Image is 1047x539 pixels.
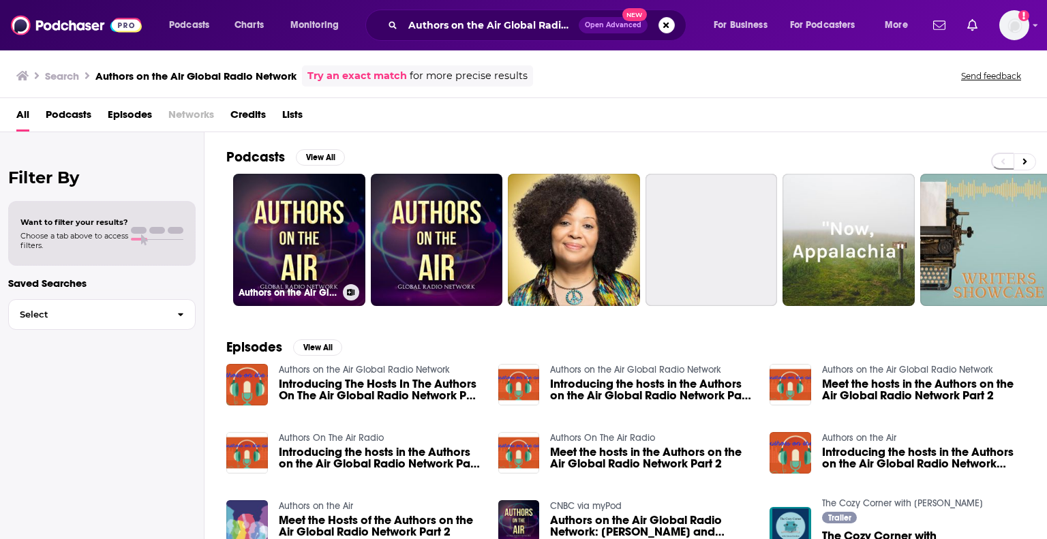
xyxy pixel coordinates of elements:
[279,514,482,538] a: Meet the Hosts of the Authors on the Air Global Radio Network Part 2
[403,14,579,36] input: Search podcasts, credits, & more...
[45,70,79,82] h3: Search
[20,217,128,227] span: Want to filter your results?
[168,104,214,132] span: Networks
[378,10,699,41] div: Search podcasts, credits, & more...
[498,364,540,405] img: Introducing the hosts in the Authors on the Air Global Radio Network Part 1
[1018,10,1029,21] svg: Add a profile image
[9,310,166,319] span: Select
[290,16,339,35] span: Monitoring
[790,16,855,35] span: For Podcasters
[279,378,482,401] a: Introducing The Hosts In The Authors On The Air Global Radio Network Part 1
[410,68,528,84] span: for more precise results
[962,14,983,37] a: Show notifications dropdown
[307,68,407,84] a: Try an exact match
[550,364,721,375] a: Authors on the Air Global Radio Network
[226,339,342,356] a: EpisodesView All
[999,10,1029,40] button: Show profile menu
[714,16,768,35] span: For Business
[8,168,196,187] h2: Filter By
[296,149,345,166] button: View All
[230,104,266,132] a: Credits
[279,500,353,512] a: Authors on the Air
[226,339,282,356] h2: Episodes
[226,149,345,166] a: PodcastsView All
[11,12,142,38] img: Podchaser - Follow, Share and Rate Podcasts
[822,378,1025,401] a: Meet the hosts in the Authors on the Air Global Radio Network Part 2
[885,16,908,35] span: More
[16,104,29,132] a: All
[279,364,450,375] a: Authors on the Air Global Radio Network
[95,70,297,82] h3: Authors on the Air Global Radio Network
[46,104,91,132] a: Podcasts
[622,8,647,21] span: New
[822,432,896,444] a: Authors on the Air
[822,497,983,509] a: The Cozy Corner with Alexia Gordon
[226,149,285,166] h2: Podcasts
[550,500,622,512] a: CNBC via myPod
[550,378,753,401] a: Introducing the hosts in the Authors on the Air Global Radio Network Part 1
[957,70,1025,82] button: Send feedback
[20,231,128,250] span: Choose a tab above to access filters.
[822,364,993,375] a: Authors on the Air Global Radio Network
[781,14,875,36] button: open menu
[282,104,303,132] a: Lists
[8,299,196,330] button: Select
[281,14,356,36] button: open menu
[704,14,785,36] button: open menu
[8,277,196,290] p: Saved Searches
[550,514,753,538] span: Authors on the Air Global Radio Network: [PERSON_NAME] and BLACK BIRD, the latest in his Nik Byro...
[770,364,811,405] img: Meet the hosts in the Authors on the Air Global Radio Network Part 2
[279,432,384,444] a: Authors On The Air Radio
[498,432,540,474] img: Meet the hosts in the Authors on the Air Global Radio Network Part 2
[169,16,209,35] span: Podcasts
[108,104,152,132] a: Episodes
[585,22,641,29] span: Open Advanced
[875,14,925,36] button: open menu
[226,364,268,405] img: Introducing The Hosts In The Authors On The Air Global Radio Network Part 1
[239,287,337,298] h3: Authors on the Air Global Radio Network
[579,17,648,33] button: Open AdvancedNew
[928,14,951,37] a: Show notifications dropdown
[160,14,227,36] button: open menu
[293,339,342,356] button: View All
[999,10,1029,40] img: User Profile
[822,446,1025,469] a: Introducing the hosts in the Authors on the Air Global Radio Network (Paart 1)
[550,446,753,469] a: Meet the hosts in the Authors on the Air Global Radio Network Part 2
[226,432,268,474] img: Introducing the hosts in the Authors on the Air Global Radio Network Part 1
[279,446,482,469] a: Introducing the hosts in the Authors on the Air Global Radio Network Part 1
[550,514,753,538] a: Authors on the Air Global Radio Network: Mark Pawlosky and BLACK BIRD, the latest in his Nik Byro...
[234,16,264,35] span: Charts
[233,174,365,306] a: Authors on the Air Global Radio Network
[999,10,1029,40] span: Logged in as jkulak
[226,14,272,36] a: Charts
[828,514,851,522] span: Trailer
[550,432,655,444] a: Authors On The Air Radio
[770,432,811,474] img: Introducing the hosts in the Authors on the Air Global Radio Network (Paart 1)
